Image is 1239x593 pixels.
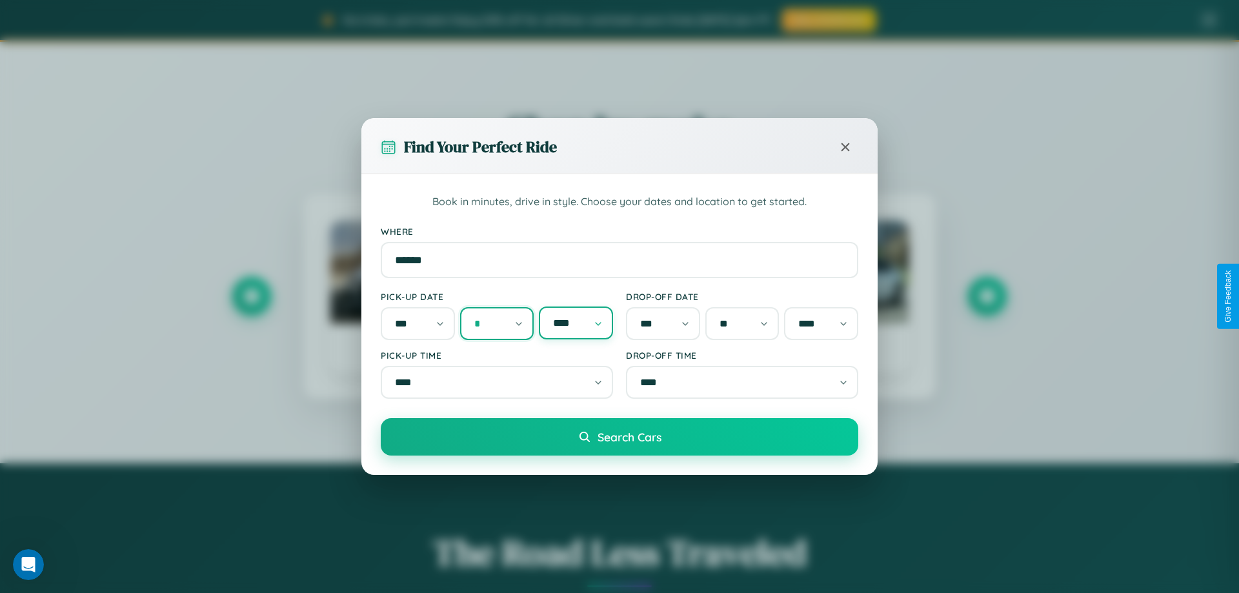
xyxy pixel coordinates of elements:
p: Book in minutes, drive in style. Choose your dates and location to get started. [381,194,858,210]
label: Drop-off Date [626,291,858,302]
label: Pick-up Time [381,350,613,361]
label: Drop-off Time [626,350,858,361]
label: Where [381,226,858,237]
button: Search Cars [381,418,858,456]
label: Pick-up Date [381,291,613,302]
h3: Find Your Perfect Ride [404,136,557,157]
span: Search Cars [598,430,661,444]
